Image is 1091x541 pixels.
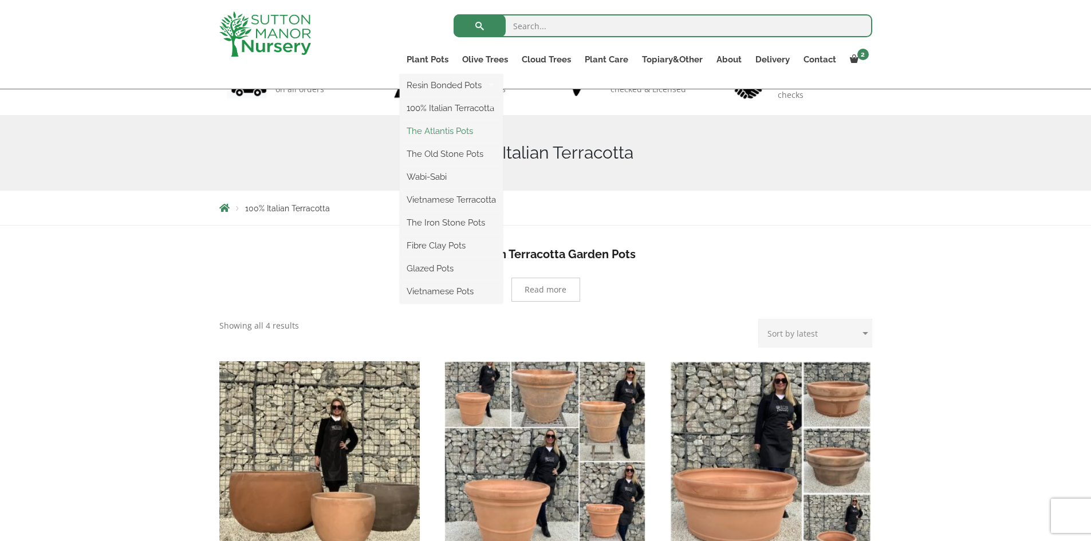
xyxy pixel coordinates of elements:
a: 100% Italian Terracotta [400,100,503,117]
a: The Atlantis Pots [400,123,503,140]
a: 2 [843,52,872,68]
p: Showing all 4 results [219,319,299,333]
a: Vietnamese Terracotta [400,191,503,208]
a: Plant Care [578,52,635,68]
a: Glazed Pots [400,260,503,277]
a: Plant Pots [400,52,455,68]
span: 100% Italian Terracotta [245,204,330,213]
a: Delivery [749,52,797,68]
a: The Old Stone Pots [400,145,503,163]
input: Search... [454,14,872,37]
a: About [710,52,749,68]
a: Olive Trees [455,52,515,68]
img: logo [219,11,311,57]
h1: 100% Italian Terracotta [219,143,872,163]
a: Cloud Trees [515,52,578,68]
select: Shop order [758,319,872,347]
a: Topiary&Other [635,52,710,68]
a: Contact [797,52,843,68]
a: Wabi-Sabi [400,168,503,185]
a: Resin Bonded Pots [400,77,503,94]
a: Fibre Clay Pots [400,237,503,254]
span: Read more [525,286,566,294]
nav: Breadcrumbs [219,203,872,212]
span: 2 [857,49,869,60]
a: The Iron Stone Pots [400,214,503,231]
b: XL Italian Terracotta Garden Pots [456,247,636,261]
a: Vietnamese Pots [400,283,503,300]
